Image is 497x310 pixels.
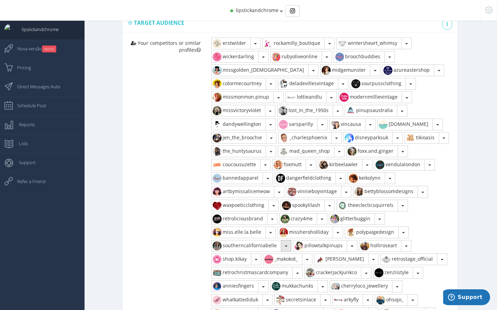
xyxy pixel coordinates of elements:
span: Pricing [10,59,31,76]
button: sourpussclothing [350,78,406,90]
button: zenziistyle [373,267,413,279]
img: 323887892_699162488435409_258432808870892499_n.jpg [344,132,355,143]
button: cherryloco_jewellery [330,280,392,292]
button: mukkachunks [270,280,318,292]
button: waxpoeticclothing [211,200,269,211]
button: midgemunster [320,64,370,76]
button: retroliciousbrand [211,213,267,225]
img: 413901306_370119185791892_8257256652230205045_n.jpg [212,294,223,306]
img: User Image [4,24,15,34]
button: vendulalondon [374,159,425,171]
img: 433036669_750170330414988_8632413656654610977_n.jpg [375,294,386,306]
iframe: Opens a widget where you can find more information [443,289,490,307]
img: 23098801_509363159442712_366911595739086848_n.jpg [286,92,297,103]
img: 21879653_116219389047500_7867287472361701376_n.jpg [279,132,290,143]
button: [DOMAIN_NAME] [377,119,433,130]
button: keikolynn [348,172,385,184]
span: lipstickandchrome [15,21,59,38]
button: rubyoliveonline [270,51,322,63]
img: 26342346_236022100273060_7434042636471631872_n.jpg [212,213,223,224]
img: 449674867_393752643686517_6337493607368597011_n.jpg [212,92,223,103]
button: foxx.and.ginger [346,146,398,157]
img: 135766084_166487398569713_4389163136759412920_n.jpg [212,105,223,116]
button: ohsojo_ [375,294,408,306]
img: 393119569_828824222580171_5430459969762855996_n.jpg [314,254,325,265]
button: southerncaliforniabelle [211,240,281,252]
img: 455618774_1009763667132055_663001910140327135_n.jpg [212,267,223,278]
button: missgolden_[DEMOGRAPHIC_DATA] [211,64,309,76]
button: missmonmon.pinup [211,91,274,103]
img: 525240388_18143556577404691_2541361022155437678_n.jpg [378,119,389,130]
img: 527183700_18515960836011243_968461248773997425_n.jpg [374,159,386,170]
img: 118996843_340135307136935_972713832358554498_n.jpg [212,51,223,62]
img: 403854562_311226781720062_8034971525883018518_n.jpg [293,240,304,251]
span: Lists [12,135,28,152]
img: 466728371_1605902260809381_1165387771807009970_n.jpg [321,65,332,76]
img: 436108143_439129798481815_1150819416680500342_n.jpg [212,281,223,292]
img: 469727007_1015942060335620_3510437864259975687_n.jpg [330,119,341,130]
button: colormecourtney [211,78,266,90]
img: 126134737_819510748849868_1962356495717676169_n.jpg [334,51,345,62]
img: 125220648_689008912002601_5988934757763683994_n.jpg [212,132,223,143]
span: Refer a Friend [10,173,46,190]
img: 20583190_107722159909833_3318549929143566336_a.jpg [278,78,289,89]
button: retrochristmascardcompany [211,267,293,279]
button: pinupsaustralia [345,105,397,117]
img: 323151392_1816666958719183_4126922716654341790_n.jpg [212,254,223,265]
img: 68970821_737743539992481_4851954254266499072_n.jpg [212,173,223,184]
span: lipstickandchrome [236,7,279,13]
img: 511546750_18513664918039178_3178331423215673788_n.jpg [212,240,223,251]
button: secretsinlace [274,294,321,306]
button: pillowtalkpinups [293,240,347,252]
img: 17882856_1050503321750372_2880055998972690432_a.jpg [382,65,393,76]
img: 51545986_152960742258212_6666489159852490752_n.jpg [339,92,350,103]
img: 14369051_172756316499060_1339202231_a.jpg [275,294,286,306]
button: tikioasis [405,132,439,144]
button: lottieandlu [285,91,327,103]
img: 65804600_1295378120632065_7876541353063088128_n.jpg [263,254,274,265]
img: 358260579_208745135467843_3995191285119769926_n.jpg [212,38,223,49]
button: arkyfly [332,294,363,306]
button: bettyblossomdesigns [353,186,418,198]
img: 472555377_981856737096726_775405525368026014_n.jpg [212,186,223,197]
span: Target Audience [134,19,184,27]
span: Your competitors or similar profiles [138,40,201,53]
img: 469179656_1085281069728680_2166435934619794395_n.jpg [271,51,282,62]
img: 1391122_819350301443476_1533148695_a.jpg [277,105,289,116]
span: Direct Messages Auto [10,78,60,95]
img: 539429744_18524744194040003_3723910315711511052_n.jpg [263,38,274,49]
button: [PERSON_NAME] [314,253,369,265]
button: miss.elle.la.belle [211,227,266,238]
img: 430678775_1684448705297487_7557096836377113513_n.jpg [212,78,223,89]
button: bannedapparel [211,172,263,184]
button: rockamilly_boutique [262,38,325,49]
img: 42434654_155951318683352_8443935029972697088_n.jpg [373,267,384,278]
button: azureastershop [382,64,434,76]
button: holliroseart [359,240,401,252]
button: _makokot_ [263,253,302,265]
img: 10950511_841136609263072_2122014648_a.jpg [212,200,223,211]
img: 508383799_18511525792034262_6302286920707506314_n.jpg [212,159,223,170]
img: 145198824_3608844959165103_1286271962976405510_n.jpg [337,38,348,49]
button: shop.kikay [211,253,251,265]
img: 542962785_18525713773021162_3967907324855632155_n.jpg [212,146,223,157]
button: sarsparilly [277,119,318,130]
img: 245111380_1060890944754730_6109916578181164464_n.jpg [345,105,356,116]
button: dandywellington [211,119,266,130]
img: 429183929_938657697741480_2745739266593838214_n.jpg [350,78,361,89]
button: whatkatiediduk [211,294,263,306]
button: lost_in_the_1950s [277,105,333,117]
button: modernmillievintage [338,91,402,103]
button: missvictoryviolet [211,105,265,117]
button: anniesfingers [211,280,259,292]
button: wintersheart_whimsy [337,38,402,49]
button: broochbuddies [334,51,385,63]
button: coucousuzette [211,159,261,171]
span: Reports [12,116,35,133]
button: retrostage_official [380,253,437,265]
button: deladevillesvintage [278,78,338,90]
button: vincausa [329,119,366,130]
img: 382792062_625224883101158_7877011635251608300_n.jpg [359,240,370,251]
button: the_huntysaurus [211,146,266,157]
